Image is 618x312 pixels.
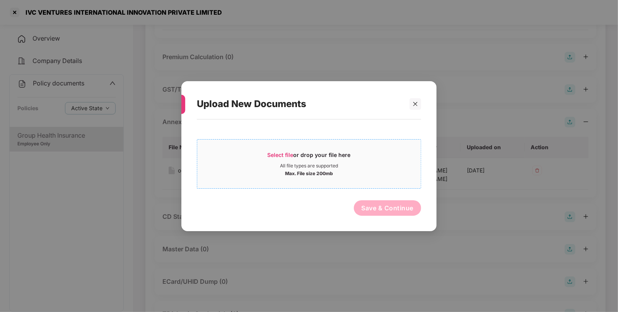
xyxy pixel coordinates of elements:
span: Select fileor drop your file hereAll file types are supportedMax. File size 200mb [197,145,421,182]
div: All file types are supported [280,162,338,169]
div: Upload New Documents [197,89,403,119]
span: close [413,101,418,106]
div: Max. File size 200mb [285,169,333,176]
button: Save & Continue [354,200,422,215]
div: or drop your file here [268,151,351,162]
span: Select file [268,151,294,158]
